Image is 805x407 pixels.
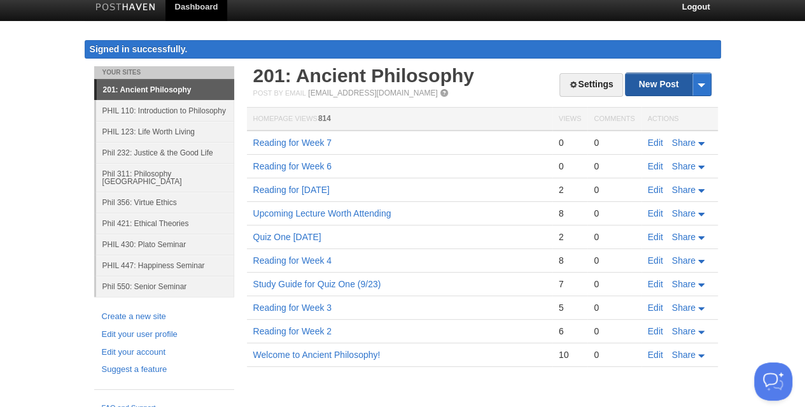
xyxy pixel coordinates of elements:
[95,3,156,13] img: Posthaven-bar
[102,346,227,359] a: Edit your account
[559,184,581,196] div: 2
[96,234,234,255] a: PHIL 430: Plato Seminar
[253,185,330,195] a: Reading for [DATE]
[96,255,234,276] a: PHIL 447: Happiness Seminar
[559,278,581,290] div: 7
[587,108,641,131] th: Comments
[102,310,227,324] a: Create a new site
[253,161,332,171] a: Reading for Week 6
[96,100,234,121] a: PHIL 110: Introduction to Philosophy
[253,279,381,289] a: Study Guide for Quiz One (9/23)
[559,325,581,337] div: 6
[648,326,663,336] a: Edit
[253,65,474,86] a: 201: Ancient Philosophy
[594,325,634,337] div: 0
[648,208,663,218] a: Edit
[672,303,696,313] span: Share
[594,255,634,266] div: 0
[253,350,381,360] a: Welcome to Ancient Philosophy!
[96,192,234,213] a: Phil 356: Virtue Ethics
[559,302,581,313] div: 5
[559,208,581,219] div: 8
[247,108,552,131] th: Homepage Views
[672,232,696,242] span: Share
[253,303,332,313] a: Reading for Week 3
[594,278,634,290] div: 0
[559,255,581,266] div: 8
[253,138,332,148] a: Reading for Week 7
[253,255,332,266] a: Reading for Week 4
[96,163,234,192] a: Phil 311: Philosophy [GEOGRAPHIC_DATA]
[672,138,696,148] span: Share
[672,208,696,218] span: Share
[559,231,581,243] div: 2
[648,185,663,195] a: Edit
[594,137,634,148] div: 0
[559,73,622,97] a: Settings
[253,232,321,242] a: Quiz One [DATE]
[97,80,234,100] a: 201: Ancient Philosophy
[96,142,234,163] a: Phil 232: Justice & the Good Life
[318,114,331,123] span: 814
[253,208,391,218] a: Upcoming Lecture Worth Attending
[594,184,634,196] div: 0
[253,326,332,336] a: Reading for Week 2
[552,108,587,131] th: Views
[559,161,581,172] div: 0
[672,185,696,195] span: Share
[594,161,634,172] div: 0
[648,232,663,242] a: Edit
[559,137,581,148] div: 0
[594,349,634,361] div: 0
[648,303,663,313] a: Edit
[648,161,663,171] a: Edit
[641,108,718,131] th: Actions
[672,161,696,171] span: Share
[102,363,227,376] a: Suggest a feature
[626,73,710,96] a: New Post
[648,255,663,266] a: Edit
[672,350,696,360] span: Share
[594,302,634,313] div: 0
[754,362,792,401] iframe: Help Scout Beacon - Open
[672,279,696,289] span: Share
[96,276,234,297] a: Phil 550: Senior Seminar
[648,138,663,148] a: Edit
[94,66,234,79] li: Your Sites
[96,213,234,234] a: Phil 421: Ethical Theories
[253,89,306,97] span: Post by Email
[594,231,634,243] div: 0
[308,89,437,97] a: [EMAIL_ADDRESS][DOMAIN_NAME]
[672,255,696,266] span: Share
[594,208,634,219] div: 0
[648,279,663,289] a: Edit
[648,350,663,360] a: Edit
[559,349,581,361] div: 10
[672,326,696,336] span: Share
[102,328,227,341] a: Edit your user profile
[96,121,234,142] a: PHIL 123: Life Worth Living
[85,40,721,59] div: Signed in successfully.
